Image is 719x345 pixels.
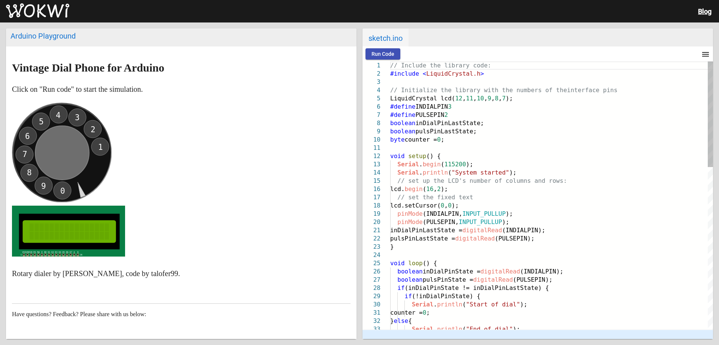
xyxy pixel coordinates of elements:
[423,210,462,217] span: (INDIALPIN,
[362,103,380,111] div: 6
[502,227,546,234] span: (INDIALPIN);
[362,28,409,46] span: sketch.ino
[397,169,419,176] span: Serial
[397,218,422,226] span: pinMode
[506,210,513,217] span: );
[362,210,380,218] div: 19
[462,301,466,308] span: (
[390,227,462,234] span: inDialPinLastState =
[480,268,520,275] span: digitalRead
[426,152,441,160] span: () {
[419,169,423,176] span: .
[10,31,352,40] div: Arduino Playground
[437,326,462,333] span: println
[362,78,380,86] div: 3
[362,185,380,193] div: 16
[423,218,459,226] span: (PULSEPIN,
[423,185,427,193] span: (
[506,95,513,102] span: );
[423,70,427,77] span: <
[423,268,480,275] span: inDialPinState =
[362,94,380,103] div: 5
[437,301,462,308] span: println
[405,136,437,143] span: counter =
[362,202,380,210] div: 18
[362,61,380,70] div: 1
[362,234,380,243] div: 22
[462,95,466,102] span: ,
[394,317,409,324] span: else
[437,185,441,193] span: 2
[408,317,412,324] span: {
[445,202,448,209] span: ,
[365,48,400,60] button: Run Code
[448,103,452,110] span: 3
[390,185,405,193] span: lcd.
[362,152,380,160] div: 12
[362,292,380,300] div: 29
[390,87,567,94] span: // Initialize the library with the numbers of the
[473,276,513,283] span: digitalRead
[445,111,448,118] span: 2
[397,284,404,291] span: if
[362,251,380,259] div: 24
[448,169,452,176] span: (
[397,194,473,201] span: // set the fixed text
[445,161,466,168] span: 115200
[390,128,415,135] span: boolean
[362,160,380,169] div: 13
[462,326,466,333] span: (
[412,301,434,308] span: Serial
[423,276,473,283] span: pulsPinState =
[462,210,506,217] span: INPUT_PULLUP
[434,185,437,193] span: ,
[390,119,415,127] span: boolean
[459,218,502,226] span: INPUT_PULLUP
[426,309,430,316] span: ;
[6,3,69,18] img: Wokwi
[480,70,484,77] span: >
[371,51,394,57] span: Run Code
[362,177,380,185] div: 15
[452,169,509,176] span: "System started"
[491,95,495,102] span: ,
[423,161,441,168] span: begin
[362,193,380,202] div: 17
[397,161,419,168] span: Serial
[362,276,380,284] div: 27
[390,152,405,160] span: void
[362,218,380,226] div: 20
[390,111,415,118] span: #define
[423,169,448,176] span: println
[362,119,380,127] div: 8
[362,300,380,309] div: 30
[455,235,495,242] span: digitalRead
[452,202,459,209] span: );
[362,86,380,94] div: 4
[390,95,455,102] span: LiquidCrystal lcd(
[12,62,351,74] h1: Vintage Dial Phone for Arduino
[698,7,712,15] a: Blog
[412,293,480,300] span: (!inDialPinState) {
[362,169,380,177] div: 14
[362,127,380,136] div: 9
[362,70,380,78] div: 2
[408,152,426,160] span: setup
[441,161,445,168] span: (
[441,136,445,143] span: ;
[362,226,380,234] div: 21
[434,326,437,333] span: .
[390,70,419,77] span: #include
[495,95,498,102] span: 8
[502,95,506,102] span: 7
[390,309,423,316] span: counter =
[484,95,488,102] span: ,
[488,95,491,102] span: 9
[426,70,480,77] span: LiquidCrystal.h
[513,276,553,283] span: (PULSEPIN);
[390,260,405,267] span: void
[415,111,444,118] span: PULSEPIN
[362,267,380,276] div: 26
[415,103,448,110] span: INDIALPIN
